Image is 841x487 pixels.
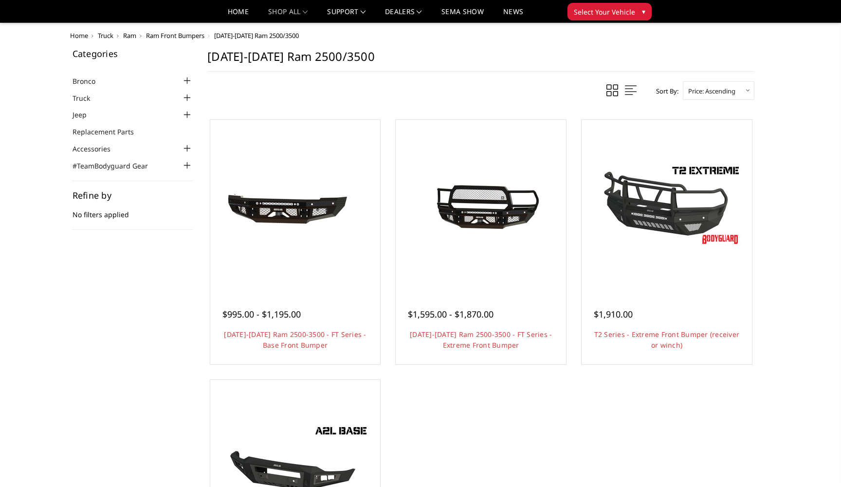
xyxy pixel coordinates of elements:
[222,308,301,320] span: $995.00 - $1,195.00
[98,31,113,40] a: Truck
[574,7,635,17] span: Select Your Vehicle
[503,8,523,22] a: News
[73,191,193,200] h5: Refine by
[123,31,136,40] a: Ram
[207,49,754,72] h1: [DATE]-[DATE] Ram 2500/3500
[73,76,108,86] a: Bronco
[73,191,193,230] div: No filters applied
[146,31,204,40] a: Ram Front Bumpers
[73,93,102,103] a: Truck
[398,122,564,288] a: 2010-2018 Ram 2500-3500 - FT Series - Extreme Front Bumper 2010-2018 Ram 2500-3500 - FT Series - ...
[73,144,123,154] a: Accessories
[268,8,308,22] a: shop all
[73,127,146,137] a: Replacement Parts
[327,8,366,22] a: Support
[70,31,88,40] a: Home
[73,110,99,120] a: Jeep
[584,122,750,288] a: T2 Series - Extreme Front Bumper (receiver or winch) T2 Series - Extreme Front Bumper (receiver o...
[567,3,652,20] button: Select Your Vehicle
[410,330,552,350] a: [DATE]-[DATE] Ram 2500-3500 - FT Series - Extreme Front Bumper
[441,8,484,22] a: SEMA Show
[73,161,160,171] a: #TeamBodyguard Gear
[408,308,494,320] span: $1,595.00 - $1,870.00
[642,6,645,17] span: ▾
[594,330,740,350] a: T2 Series - Extreme Front Bumper (receiver or winch)
[214,31,299,40] span: [DATE]-[DATE] Ram 2500/3500
[228,8,249,22] a: Home
[73,49,193,58] h5: Categories
[224,330,366,350] a: [DATE]-[DATE] Ram 2500-3500 - FT Series - Base Front Bumper
[594,308,633,320] span: $1,910.00
[651,84,678,98] label: Sort By:
[213,122,378,288] a: 2010-2018 Ram 2500-3500 - FT Series - Base Front Bumper 2010-2018 Ram 2500-3500 - FT Series - Bas...
[385,8,422,22] a: Dealers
